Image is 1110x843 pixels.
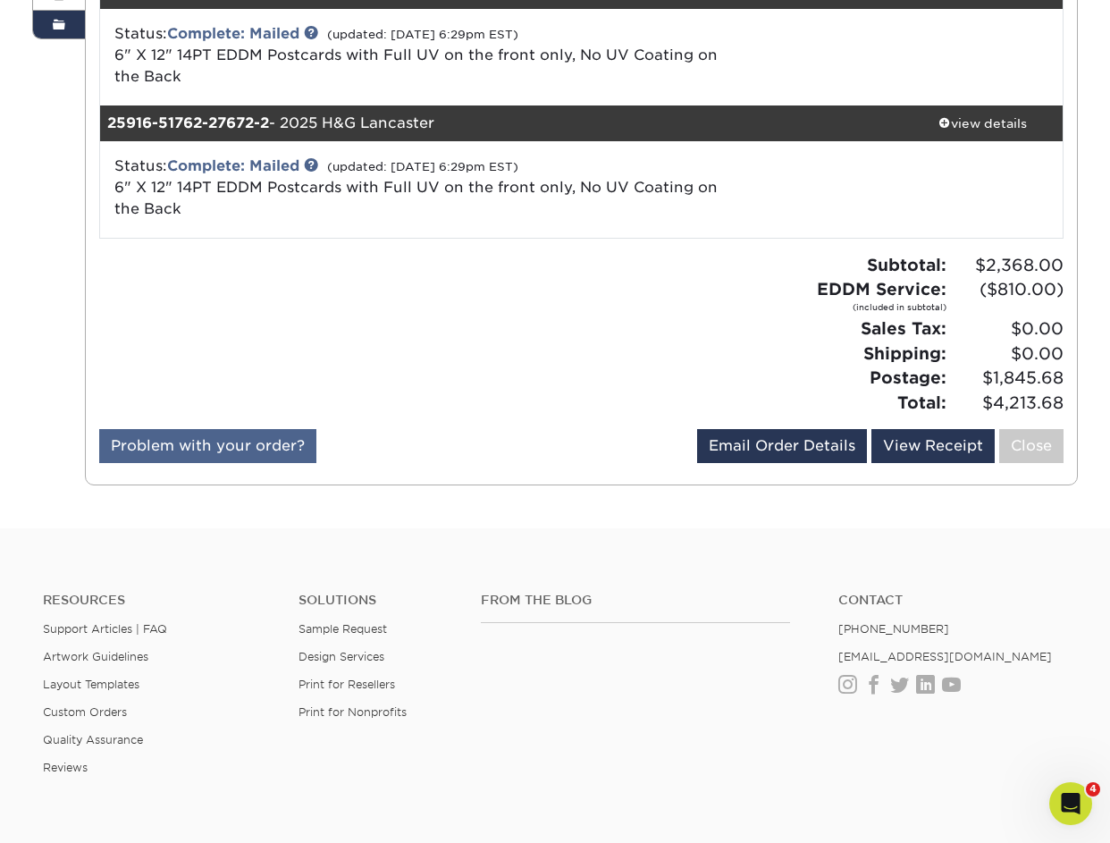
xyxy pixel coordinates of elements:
[43,761,88,774] a: Reviews
[863,343,946,363] strong: Shipping:
[1049,782,1092,825] iframe: Intercom live chat
[861,318,946,338] strong: Sales Tax:
[43,733,143,746] a: Quality Assurance
[952,391,1064,416] span: $4,213.68
[952,253,1064,278] span: $2,368.00
[43,705,127,719] a: Custom Orders
[299,622,387,636] a: Sample Request
[114,179,718,217] a: 6" X 12" 14PT EDDM Postcards with Full UV on the front only, No UV Coating on the Back
[327,160,518,173] small: (updated: [DATE] 6:29pm EST)
[902,105,1063,141] a: view details
[167,157,299,174] a: Complete: Mailed
[299,678,395,691] a: Print for Resellers
[1086,782,1100,797] span: 4
[867,255,946,274] strong: Subtotal:
[952,277,1064,302] span: ($810.00)
[870,367,946,387] strong: Postage:
[299,705,407,719] a: Print for Nonprofits
[999,429,1064,463] a: Close
[43,678,139,691] a: Layout Templates
[43,622,167,636] a: Support Articles | FAQ
[697,429,867,463] a: Email Order Details
[952,341,1064,367] span: $0.00
[871,429,995,463] a: View Receipt
[838,593,1067,608] a: Contact
[101,23,742,88] div: Status:
[838,622,949,636] a: [PHONE_NUMBER]
[817,301,946,314] small: (included in subtotal)
[952,366,1064,391] span: $1,845.68
[299,593,454,608] h4: Solutions
[101,156,742,220] div: Status:
[114,46,718,85] a: 6" X 12" 14PT EDDM Postcards with Full UV on the front only, No UV Coating on the Back
[897,392,946,412] strong: Total:
[43,593,272,608] h4: Resources
[167,25,299,42] a: Complete: Mailed
[817,279,946,313] strong: EDDM Service:
[838,650,1052,663] a: [EMAIL_ADDRESS][DOMAIN_NAME]
[902,114,1063,132] div: view details
[299,650,384,663] a: Design Services
[481,593,790,608] h4: From the Blog
[99,429,316,463] a: Problem with your order?
[107,114,269,131] strong: 25916-51762-27672-2
[100,105,903,141] div: - 2025 H&G Lancaster
[327,28,518,41] small: (updated: [DATE] 6:29pm EST)
[43,650,148,663] a: Artwork Guidelines
[952,316,1064,341] span: $0.00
